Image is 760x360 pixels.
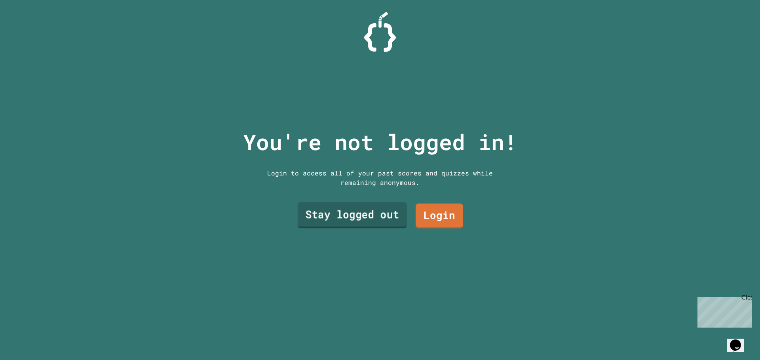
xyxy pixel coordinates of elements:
iframe: chat widget [727,328,752,352]
iframe: chat widget [694,294,752,328]
a: Login [416,204,463,228]
img: Logo.svg [364,12,396,52]
a: Stay logged out [298,202,407,228]
div: Login to access all of your past scores and quizzes while remaining anonymous. [261,168,499,187]
div: Chat with us now!Close [3,3,55,50]
p: You're not logged in! [243,126,517,158]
